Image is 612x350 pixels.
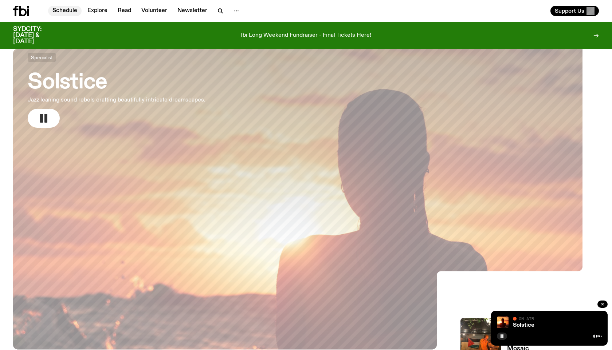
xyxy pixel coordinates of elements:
[241,32,371,39] p: fbi Long Weekend Fundraiser - Final Tickets Here!
[48,6,82,16] a: Schedule
[137,6,172,16] a: Volunteer
[28,96,205,104] p: Jazz leaning sound rebels crafting beautifully intricate dreamscapes.
[28,72,205,93] h3: Solstice
[83,6,112,16] a: Explore
[173,6,212,16] a: Newsletter
[497,317,509,328] img: A girl standing in the ocean as waist level, staring into the rise of the sun.
[550,6,599,16] button: Support Us
[555,8,584,14] span: Support Us
[513,322,534,328] a: Solstice
[28,53,56,62] a: Specialist
[31,55,53,60] span: Specialist
[519,316,534,321] span: On Air
[113,6,136,16] a: Read
[13,26,60,45] h3: SYDCITY: [DATE] & [DATE]
[28,53,205,128] a: SolsticeJazz leaning sound rebels crafting beautifully intricate dreamscapes.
